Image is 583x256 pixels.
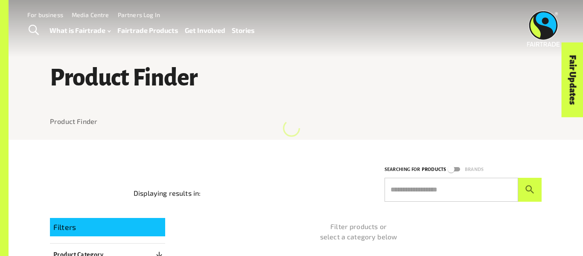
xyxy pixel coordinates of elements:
a: For business [27,11,63,18]
p: Searching for [385,165,420,174]
p: Displaying results in: [134,188,201,198]
img: Fairtrade Australia New Zealand logo [527,11,560,47]
p: Products [422,165,446,174]
h1: Product Finder [50,65,542,91]
a: What is Fairtrade [50,24,111,37]
a: Stories [232,24,254,37]
a: Product Finder [50,117,97,125]
p: Filter products or select a category below [175,221,542,242]
a: Media Centre [72,11,109,18]
p: Filters [53,221,162,232]
a: Toggle Search [23,20,44,41]
a: Partners Log In [118,11,160,18]
p: Brands [465,165,484,174]
nav: breadcrumb [50,116,542,127]
a: Fairtrade Products [117,24,178,37]
a: Get Involved [185,24,225,37]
